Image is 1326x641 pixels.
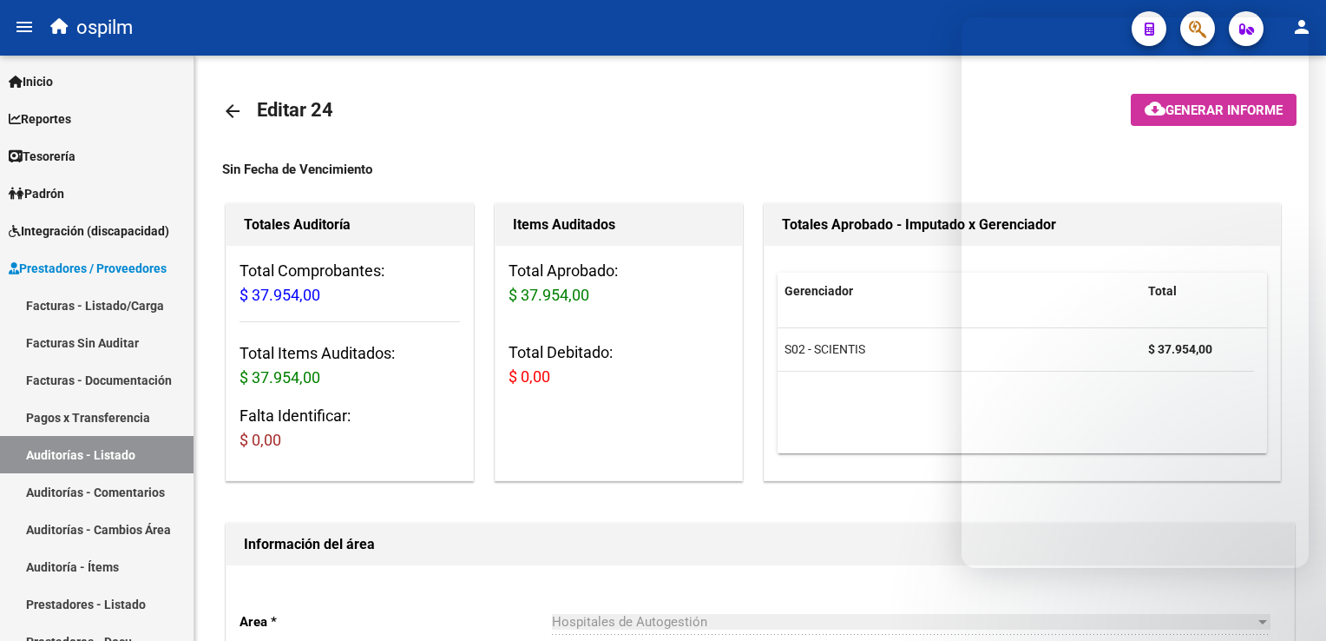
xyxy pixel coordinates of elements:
mat-icon: arrow_back [222,101,243,122]
span: $ 37.954,00 [240,368,320,387]
datatable-header-cell: Gerenciador [778,273,1141,310]
span: Tesorería [9,147,75,166]
div: Sin Fecha de Vencimiento [222,160,1298,179]
span: ospilm [76,9,133,47]
span: Inicio [9,72,53,91]
h3: Falta Identificar: [240,404,460,453]
span: S02 - SCIENTIS [784,342,865,356]
h3: Total Aprobado: [509,259,729,307]
mat-icon: menu [14,17,35,37]
span: Editar 24 [257,99,333,121]
h1: Totales Aprobado - Imputado x Gerenciador [782,211,1263,239]
h1: Información del área [244,531,1277,558]
p: Area * [240,612,552,631]
h3: Total Debitado: [509,340,729,389]
span: Gerenciador [784,284,853,298]
span: $ 37.954,00 [240,286,320,304]
iframe: Intercom live chat [1267,582,1309,624]
h3: Total Comprobantes: [240,259,460,307]
span: $ 37.954,00 [509,286,589,304]
span: Reportes [9,109,71,129]
span: $ 0,00 [509,367,550,386]
span: Hospitales de Autogestión [552,614,707,630]
span: Prestadores / Proveedores [9,259,167,278]
h1: Totales Auditoría [244,211,456,239]
h3: Total Items Auditados: [240,341,460,390]
span: Integración (discapacidad) [9,221,169,241]
h1: Items Auditados [513,211,725,239]
iframe: Intercom live chat [962,17,1309,568]
span: $ 0,00 [240,431,281,449]
span: Padrón [9,184,64,203]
